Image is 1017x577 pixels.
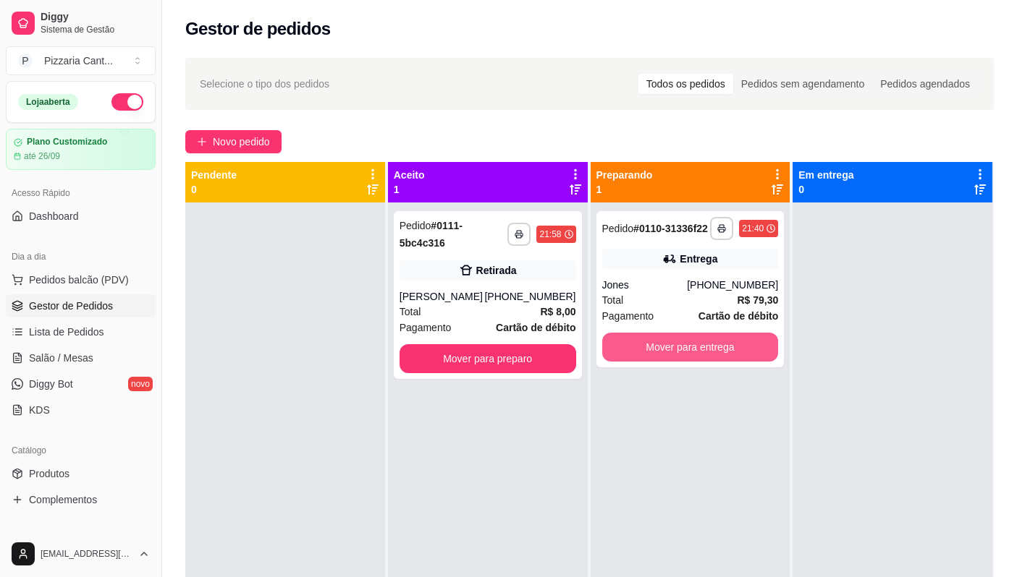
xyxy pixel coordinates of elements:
[41,11,150,24] span: Diggy
[24,150,60,162] article: até 26/09
[400,220,463,249] strong: # 0111-5bc4c316
[872,74,978,94] div: Pedidos agendados
[540,306,575,317] strong: R$ 8,00
[400,344,576,373] button: Mover para preparo
[394,182,425,197] p: 1
[687,278,778,292] div: [PHONE_NUMBER]
[6,181,156,205] div: Acesso Rápido
[200,76,329,92] span: Selecione o tipo dos pedidos
[6,439,156,462] div: Catálogo
[6,129,156,170] a: Plano Customizadoaté 26/09
[484,289,575,304] div: [PHONE_NUMBER]
[6,372,156,396] a: Diggy Botnovo
[6,6,156,40] a: DiggySistema de Gestão
[191,182,237,197] p: 0
[29,492,97,507] span: Complementos
[394,168,425,182] p: Aceito
[638,74,733,94] div: Todos os pedidos
[44,54,113,68] div: Pizzaria Cant ...
[400,304,421,320] span: Total
[29,299,113,313] span: Gestor de Pedidos
[602,292,624,308] span: Total
[185,130,282,153] button: Novo pedido
[596,182,653,197] p: 1
[400,289,485,304] div: [PERSON_NAME]
[476,263,517,278] div: Retirada
[6,294,156,317] a: Gestor de Pedidos
[400,220,431,231] span: Pedido
[29,351,93,365] span: Salão / Mesas
[197,137,207,147] span: plus
[29,325,104,339] span: Lista de Pedidos
[6,537,156,571] button: [EMAIL_ADDRESS][DOMAIN_NAME]
[29,403,50,417] span: KDS
[798,182,853,197] p: 0
[41,24,150,35] span: Sistema de Gestão
[602,223,634,234] span: Pedido
[6,46,156,75] button: Select a team
[29,466,69,481] span: Produtos
[18,54,33,68] span: P
[213,134,270,150] span: Novo pedido
[6,462,156,485] a: Produtos
[633,223,708,234] strong: # 0110-31336f22
[6,346,156,369] a: Salão / Mesas
[18,94,78,110] div: Loja aberta
[699,310,778,322] strong: Cartão de débito
[742,223,764,234] div: 21:40
[185,17,331,40] h2: Gestor de pedidos
[602,278,688,292] div: Jones
[602,333,779,362] button: Mover para entrega
[6,398,156,422] a: KDS
[596,168,653,182] p: Preparando
[798,168,853,182] p: Em entrega
[496,322,575,333] strong: Cartão de débito
[602,308,654,324] span: Pagamento
[111,93,143,111] button: Alterar Status
[6,488,156,511] a: Complementos
[6,245,156,268] div: Dia a dia
[29,209,79,223] span: Dashboard
[27,137,107,148] article: Plano Customizado
[737,294,778,306] strong: R$ 79,30
[680,252,717,266] div: Entrega
[733,74,872,94] div: Pedidos sem agendamento
[29,377,73,391] span: Diggy Bot
[41,548,132,560] span: [EMAIL_ADDRESS][DOMAIN_NAME]
[191,168,237,182] p: Pendente
[6,268,156,291] button: Pedidos balcão (PDV)
[400,320,452,335] span: Pagamento
[29,273,129,287] span: Pedidos balcão (PDV)
[6,320,156,343] a: Lista de Pedidos
[6,205,156,228] a: Dashboard
[539,228,561,240] div: 21:58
